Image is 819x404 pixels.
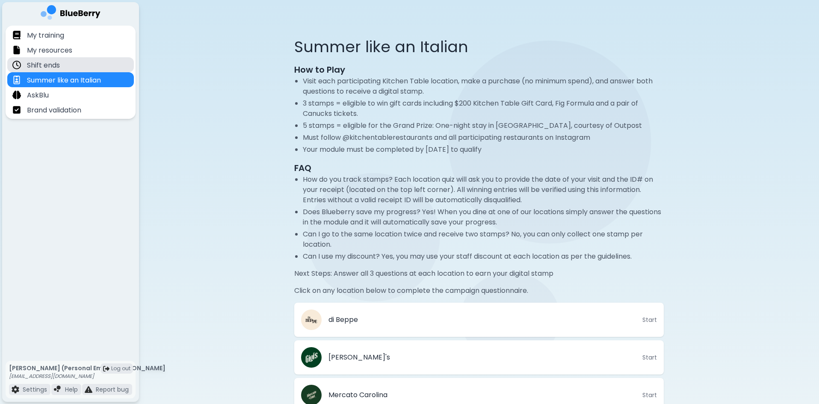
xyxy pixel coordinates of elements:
[65,386,78,393] p: Help
[328,315,358,325] span: di Beppe
[12,106,21,114] img: file icon
[27,90,49,100] p: AskBlu
[294,38,664,56] h1: Summer like an Italian
[27,60,60,71] p: Shift ends
[9,373,166,380] p: [EMAIL_ADDRESS][DOMAIN_NAME]
[303,121,664,131] li: 5 stamps = eligible for the Grand Prize: One-night stay in [GEOGRAPHIC_DATA], courtesy of Outpost
[96,386,129,393] p: Report bug
[301,310,322,330] img: company thumbnail
[12,46,21,54] img: file icon
[9,364,166,372] p: [PERSON_NAME] (Personal Email) [PERSON_NAME]
[303,98,664,119] li: 3 stamps = eligible to win gift cards including $200 Kitchen Table Gift Card, Fig Formula and a p...
[12,91,21,99] img: file icon
[294,268,664,279] p: Next Steps: Answer all 3 questions at each location to earn your digital stamp
[12,76,21,84] img: file icon
[303,133,664,143] li: Must follow @kitchentablerestaurants and all participating restaurants on Instagram
[23,386,47,393] p: Settings
[294,162,664,174] h2: FAQ
[27,30,64,41] p: My training
[12,386,19,393] img: file icon
[328,352,390,363] span: [PERSON_NAME]'s
[12,61,21,69] img: file icon
[303,207,664,227] li: Does Blueberry save my progress? Yes! When you dine at one of our locations simply answer the que...
[303,144,664,155] li: Your module must be completed by [DATE] to qualify
[642,316,657,324] span: Start
[294,286,664,296] p: Click on any location below to complete the campaign questionnaire.
[85,386,92,393] img: file icon
[41,5,101,23] img: company logo
[27,75,101,86] p: Summer like an Italian
[303,76,664,97] li: Visit each participating Kitchen Table location, make a purchase (no minimum spend), and answer b...
[642,354,657,361] span: Start
[303,174,664,205] li: How do you track stamps? Each location quiz will ask you to provide the date of your visit and th...
[294,63,664,76] h2: How to Play
[328,390,387,400] span: Mercato Carolina
[111,365,130,372] span: Log out
[303,229,664,250] li: Can I go to the same location twice and receive two stamps? No, you can only collect one stamp pe...
[27,105,81,115] p: Brand validation
[12,31,21,39] img: file icon
[27,45,72,56] p: My resources
[303,251,664,262] li: Can I use my discount? Yes, you may use your staff discount at each location as per the guidelines.
[301,347,322,368] img: company thumbnail
[103,366,109,372] img: logout
[54,386,62,393] img: file icon
[642,391,657,399] span: Start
